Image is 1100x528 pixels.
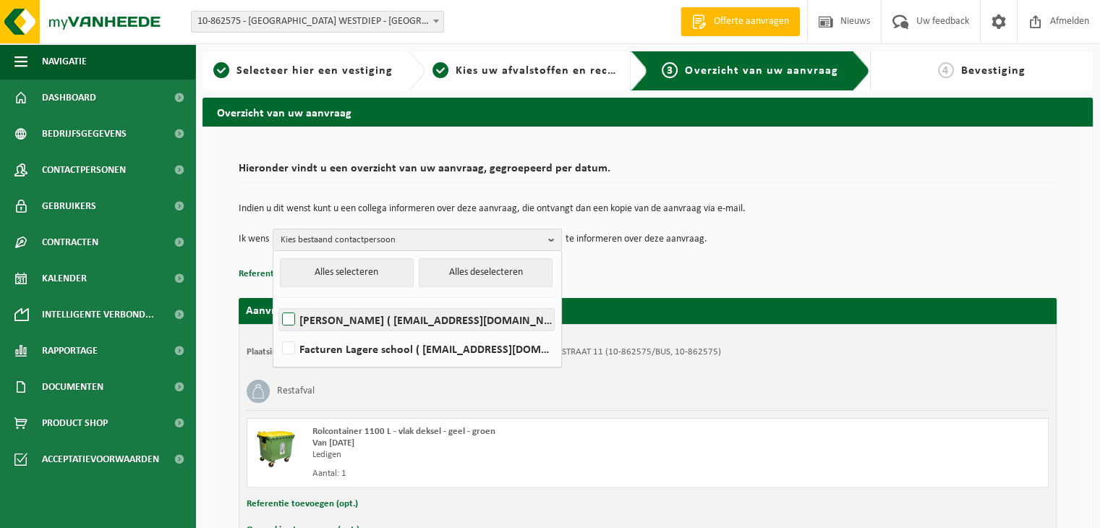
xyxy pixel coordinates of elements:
a: Offerte aanvragen [681,7,800,36]
span: Contracten [42,224,98,260]
strong: Van [DATE] [312,438,354,448]
a: 1Selecteer hier een vestiging [210,62,396,80]
button: Referentie toevoegen (opt.) [239,265,350,284]
span: 4 [938,62,954,78]
button: Kies bestaand contactpersoon [273,229,562,250]
span: Kalender [42,260,87,297]
span: Product Shop [42,405,108,441]
h3: Restafval [277,380,315,403]
span: 10-862575 - VRIJE LAGERE SCHOOL WESTDIEP - OOSTENDE [192,12,443,32]
span: Bedrijfsgegevens [42,116,127,152]
span: Navigatie [42,43,87,80]
button: Alles deselecteren [419,258,553,287]
h2: Overzicht van uw aanvraag [202,98,1093,126]
h2: Hieronder vindt u een overzicht van uw aanvraag, gegroepeerd per datum. [239,163,1057,182]
span: Bevestiging [961,65,1026,77]
a: 2Kies uw afvalstoffen en recipiënten [432,62,619,80]
div: Aantal: 1 [312,468,706,480]
span: Acceptatievoorwaarden [42,441,159,477]
span: 2 [432,62,448,78]
p: Ik wens [239,229,269,250]
span: Rapportage [42,333,98,369]
span: 1 [213,62,229,78]
div: Ledigen [312,449,706,461]
button: Referentie toevoegen (opt.) [247,495,358,514]
img: WB-1100-HPE-GN-50.png [255,426,298,469]
button: Alles selecteren [280,258,414,287]
span: Dashboard [42,80,96,116]
span: Selecteer hier een vestiging [236,65,393,77]
span: 3 [662,62,678,78]
strong: Aanvraag voor [DATE] [246,305,354,317]
span: Documenten [42,369,103,405]
span: Rolcontainer 1100 L - vlak deksel - geel - groen [312,427,495,436]
span: Gebruikers [42,188,96,224]
span: Intelligente verbond... [42,297,154,333]
p: Indien u dit wenst kunt u een collega informeren over deze aanvraag, die ontvangt dan een kopie v... [239,204,1057,214]
label: Facturen Lagere school ( [EMAIL_ADDRESS][DOMAIN_NAME] ) [279,338,554,359]
p: te informeren over deze aanvraag. [566,229,707,250]
label: [PERSON_NAME] ( [EMAIL_ADDRESS][DOMAIN_NAME] ) [279,309,554,331]
span: Offerte aanvragen [710,14,793,29]
span: 10-862575 - VRIJE LAGERE SCHOOL WESTDIEP - OOSTENDE [191,11,444,33]
span: Overzicht van uw aanvraag [685,65,837,77]
span: Kies bestaand contactpersoon [281,229,542,251]
span: Kies uw afvalstoffen en recipiënten [456,65,655,77]
strong: Plaatsingsadres: [247,347,310,357]
span: Contactpersonen [42,152,126,188]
